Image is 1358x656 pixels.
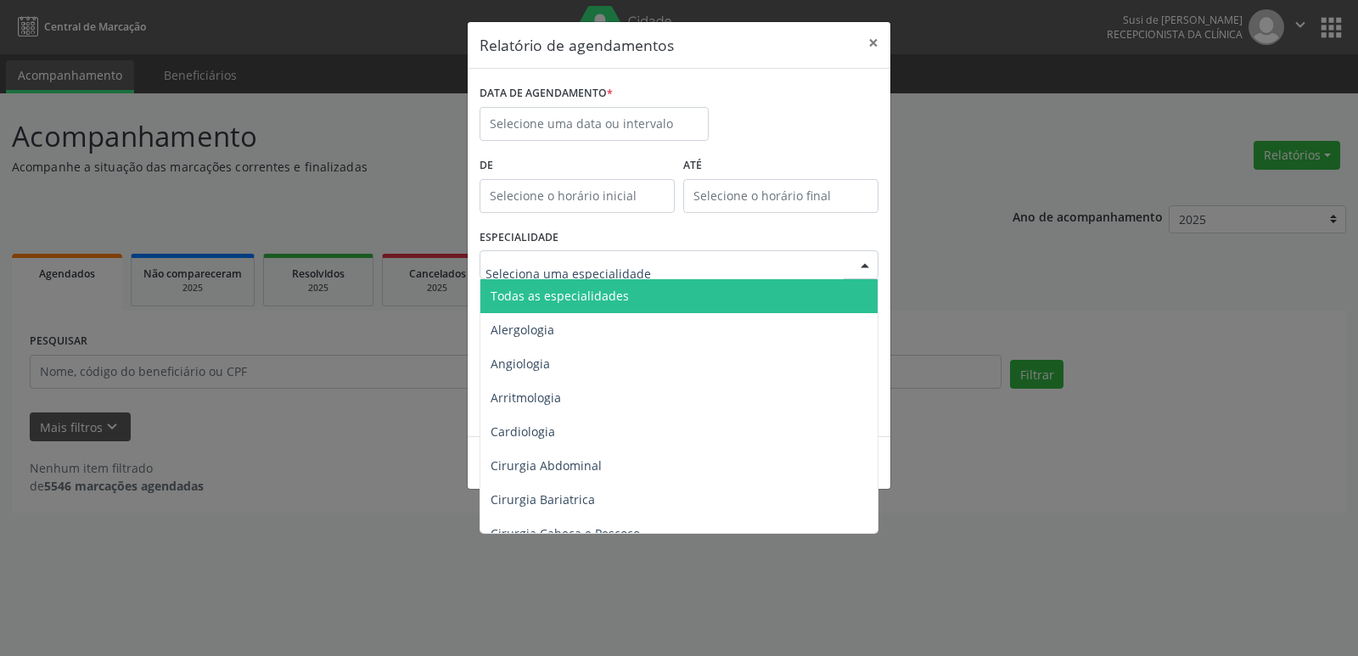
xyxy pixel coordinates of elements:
input: Selecione uma data ou intervalo [480,107,709,141]
span: Cirurgia Cabeça e Pescoço [491,525,640,541]
label: ESPECIALIDADE [480,225,558,251]
input: Seleciona uma especialidade [485,256,844,290]
span: Angiologia [491,356,550,372]
label: DATA DE AGENDAMENTO [480,81,613,107]
span: Cirurgia Bariatrica [491,491,595,507]
input: Selecione o horário final [683,179,878,213]
span: Arritmologia [491,390,561,406]
span: Cirurgia Abdominal [491,457,602,474]
h5: Relatório de agendamentos [480,34,674,56]
input: Selecione o horário inicial [480,179,675,213]
span: Todas as especialidades [491,288,629,304]
label: ATÉ [683,153,878,179]
label: De [480,153,675,179]
span: Alergologia [491,322,554,338]
span: Cardiologia [491,423,555,440]
button: Close [856,22,890,64]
